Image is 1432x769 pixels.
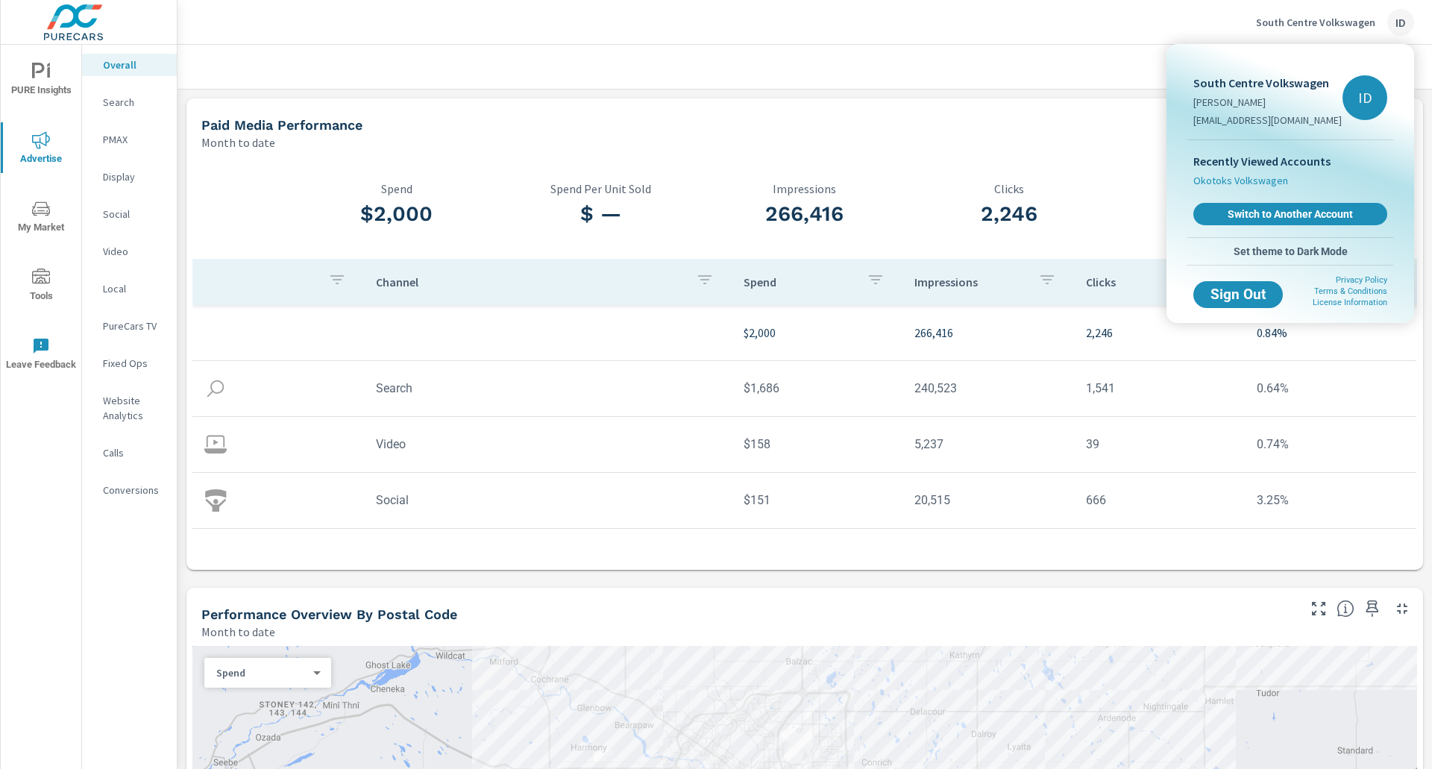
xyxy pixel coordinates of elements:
p: [PERSON_NAME] [1193,95,1342,110]
p: [EMAIL_ADDRESS][DOMAIN_NAME] [1193,113,1342,128]
span: Okotoks Volkswagen [1193,173,1288,188]
span: Set theme to Dark Mode [1193,245,1387,258]
a: License Information [1313,298,1387,307]
button: Sign Out [1193,281,1283,308]
p: South Centre Volkswagen [1193,74,1342,92]
a: Terms & Conditions [1314,286,1387,296]
span: Switch to Another Account [1202,207,1379,221]
p: Recently Viewed Accounts [1193,152,1387,170]
a: Switch to Another Account [1193,203,1387,225]
button: Set theme to Dark Mode [1187,238,1393,265]
div: ID [1342,75,1387,120]
a: Privacy Policy [1336,275,1387,285]
span: Sign Out [1205,288,1271,301]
